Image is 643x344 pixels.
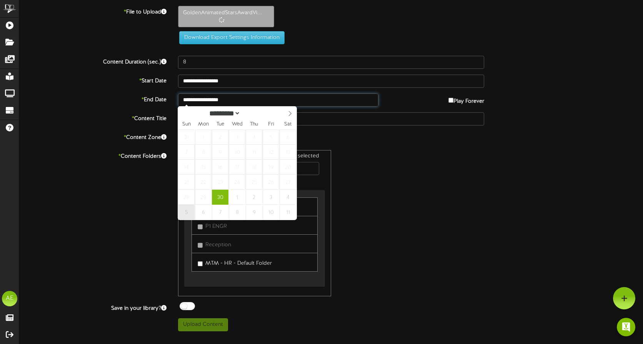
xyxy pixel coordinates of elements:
[212,145,228,160] span: September 9, 2025
[13,56,172,66] label: Content Duration (sec.)
[263,145,279,160] span: September 12, 2025
[175,35,285,40] a: Download Export Settings Information
[229,160,245,175] span: September 17, 2025
[178,122,195,127] span: Sun
[240,109,268,117] input: Year
[212,160,228,175] span: September 16, 2025
[229,190,245,205] span: October 1, 2025
[195,160,212,175] span: September 15, 2025
[280,145,296,160] span: September 13, 2025
[179,31,285,44] button: Download Export Settings Information
[13,112,172,123] label: Content Title
[178,130,195,145] span: August 31, 2025
[246,122,263,127] span: Thu
[195,190,212,205] span: September 29, 2025
[212,130,228,145] span: September 2, 2025
[229,122,246,127] span: Wed
[198,257,272,267] label: MTM - HR - Default Folder
[280,205,296,220] span: October 11, 2025
[280,122,297,127] span: Sat
[246,175,262,190] span: September 25, 2025
[229,145,245,160] span: September 10, 2025
[13,94,172,104] label: End Date
[178,160,195,175] span: September 14, 2025
[212,190,228,205] span: September 30, 2025
[2,291,17,306] div: AE
[617,318,635,336] div: Open Intercom Messenger
[246,130,262,145] span: September 4, 2025
[448,94,484,105] label: Play Forever
[280,175,296,190] span: September 27, 2025
[246,205,262,220] span: October 9, 2025
[246,145,262,160] span: September 11, 2025
[212,175,228,190] span: September 23, 2025
[205,224,227,229] span: P1 ENGR
[212,205,228,220] span: October 7, 2025
[178,175,195,190] span: September 21, 2025
[263,122,280,127] span: Fri
[263,205,279,220] span: October 10, 2025
[13,302,172,312] label: Save in your library?
[263,190,279,205] span: October 3, 2025
[13,6,172,16] label: File to Upload
[178,318,228,331] button: Upload Content
[246,190,262,205] span: October 2, 2025
[229,205,245,220] span: October 8, 2025
[198,261,203,266] input: MTM - HR - Default Folder
[280,190,296,205] span: October 4, 2025
[13,150,172,160] label: Content Folders
[195,175,212,190] span: September 22, 2025
[229,175,245,190] span: September 24, 2025
[178,112,484,125] input: Title of this Content
[195,122,212,127] span: Mon
[13,131,172,142] label: Content Zone
[13,75,172,85] label: Start Date
[263,130,279,145] span: September 5, 2025
[448,98,453,103] input: Play Forever
[246,160,262,175] span: September 18, 2025
[198,224,203,229] input: P1 ENGR
[263,160,279,175] span: September 19, 2025
[280,130,296,145] span: September 6, 2025
[178,190,195,205] span: September 28, 2025
[263,175,279,190] span: September 26, 2025
[280,160,296,175] span: September 20, 2025
[195,145,212,160] span: September 8, 2025
[195,205,212,220] span: October 6, 2025
[229,130,245,145] span: September 3, 2025
[178,145,195,160] span: September 7, 2025
[178,205,195,220] span: October 5, 2025
[195,130,212,145] span: September 1, 2025
[198,243,203,248] input: Reception
[212,122,229,127] span: Tue
[205,242,231,248] span: Reception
